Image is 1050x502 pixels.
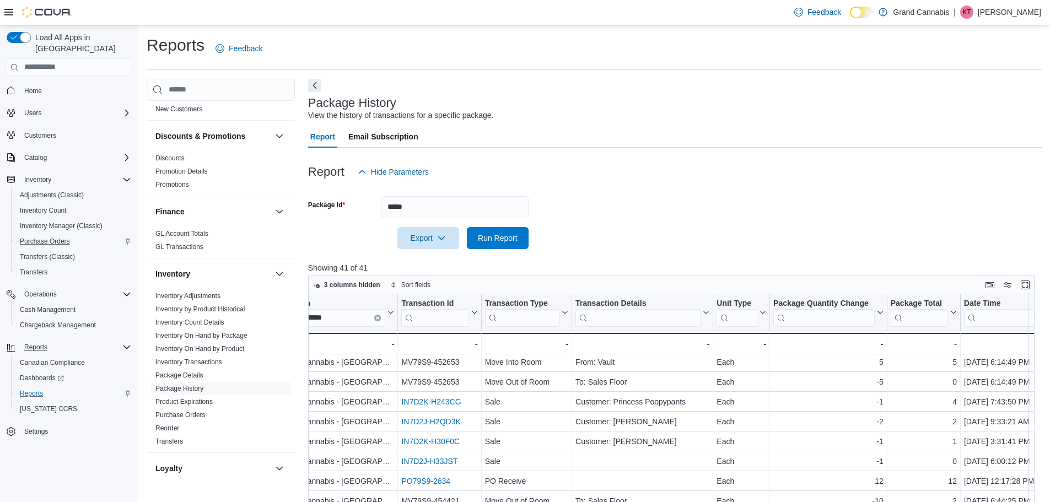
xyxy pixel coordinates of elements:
a: Canadian Compliance [15,356,89,369]
button: Finance [155,206,271,217]
div: 4 [891,395,957,408]
button: Finance [273,205,286,218]
span: Adjustments (Classic) [15,188,131,202]
div: Location [278,298,386,309]
span: Reorder [155,424,179,433]
button: Purchase Orders [11,234,136,249]
span: Inventory On Hand by Package [155,331,247,340]
div: -1 [773,395,884,408]
div: 5 [773,355,884,369]
a: IN7D2J-H33JST [401,457,457,466]
span: Transfers (Classic) [20,252,75,261]
span: Settings [24,427,48,436]
a: Dashboards [15,371,68,385]
span: Run Report [478,233,518,244]
button: LocationClear input [278,298,395,326]
div: - [278,337,395,350]
button: Export [397,227,459,249]
div: Move Out of Room [484,375,568,388]
div: Sale [484,455,568,468]
button: Adjustments (Classic) [11,187,136,203]
div: Grand Cannabis - [GEOGRAPHIC_DATA] [278,474,395,488]
span: Cash Management [15,303,131,316]
span: Export [404,227,453,249]
div: Grand Cannabis - [GEOGRAPHIC_DATA] [278,415,395,428]
span: Reports [15,387,131,400]
div: 1 [891,435,957,448]
div: To: Sales Floor [575,375,709,388]
a: Dashboards [11,370,136,386]
span: Operations [24,290,57,299]
button: Cash Management [11,302,136,317]
label: Package Id [308,201,345,209]
button: Inventory Count [11,203,136,218]
span: Inventory Count [15,204,131,217]
div: Sale [484,435,568,448]
span: Discounts [155,154,185,163]
button: Run Report [467,227,529,249]
span: Feedback [807,7,841,18]
span: Inventory Transactions [155,358,222,366]
button: Loyalty [155,463,271,474]
span: Catalog [20,151,131,164]
h1: Reports [147,34,204,56]
span: Catalog [24,153,47,162]
div: Transaction Type [484,298,559,326]
span: Settings [20,424,131,438]
a: Inventory Count [15,204,71,217]
div: Transaction Type [484,298,559,309]
span: Washington CCRS [15,402,131,415]
a: GL Transactions [155,243,203,251]
button: Inventory [20,173,56,186]
div: Sale [484,415,568,428]
div: 12 [891,474,957,488]
div: 0 [891,455,957,468]
div: Transaction Id [401,298,469,309]
a: Purchase Orders [15,235,74,248]
p: Grand Cannabis [893,6,949,19]
span: Reports [24,343,47,352]
div: MV79S9-452653 [401,375,477,388]
a: Discounts [155,154,185,162]
button: Package Total [891,298,957,326]
button: Customers [2,127,136,143]
div: Inventory [147,289,295,452]
h3: Inventory [155,268,190,279]
div: Grand Cannabis - [GEOGRAPHIC_DATA] [278,435,395,448]
button: Transaction Id [401,298,477,326]
button: Sort fields [386,278,435,292]
div: Package Quantity Change [773,298,875,309]
a: Inventory Count Details [155,319,224,326]
div: Customer: Princess Poopypants [575,395,709,408]
span: Cash Management [20,305,76,314]
div: PO Receive [484,474,568,488]
button: Display options [1001,278,1014,292]
button: Keyboard shortcuts [983,278,997,292]
span: Inventory Manager (Classic) [20,222,103,230]
div: - [401,337,477,350]
a: GL Account Totals [155,230,208,237]
button: Operations [20,288,61,301]
span: 3 columns hidden [324,280,380,289]
span: Inventory Count [20,206,67,215]
a: IN7D2J-H2QD3K [401,417,460,426]
span: Inventory Count Details [155,318,224,327]
div: Each [717,435,766,448]
button: Reports [20,341,52,354]
div: Customer: [PERSON_NAME] [575,415,709,428]
div: - [484,337,568,350]
span: Purchase Orders [15,235,131,248]
p: [PERSON_NAME] [978,6,1041,19]
span: Adjustments (Classic) [20,191,84,199]
h3: Package History [308,96,396,110]
a: Customers [20,129,61,142]
button: Operations [2,287,136,302]
span: Inventory On Hand by Product [155,344,244,353]
a: Transfers [155,438,183,445]
a: Package History [155,385,203,392]
span: Inventory by Product Historical [155,305,245,314]
button: Clear input [374,314,381,321]
a: Purchase Orders [155,411,206,419]
span: Hide Parameters [371,166,429,177]
span: Purchase Orders [155,411,206,419]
